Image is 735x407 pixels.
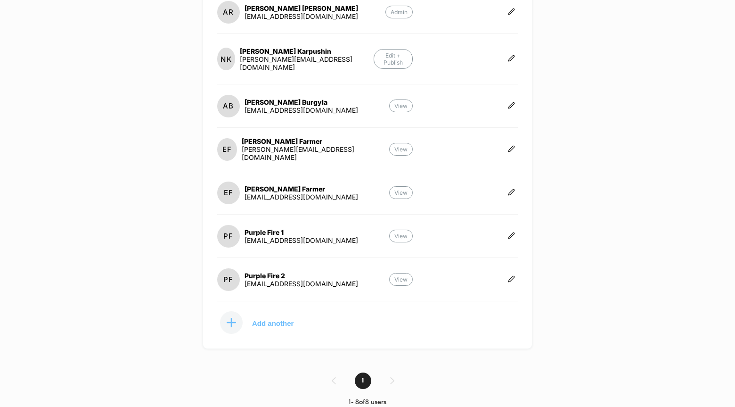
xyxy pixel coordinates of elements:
[245,193,358,201] div: [EMAIL_ADDRESS][DOMAIN_NAME]
[223,101,234,110] p: AB
[245,98,358,106] div: [PERSON_NAME] Burgyla
[389,230,413,242] p: View
[223,232,233,241] p: PF
[389,186,413,199] p: View
[389,273,413,286] p: View
[389,143,413,156] p: View
[224,188,233,197] p: EF
[245,236,358,244] div: [EMAIL_ADDRESS][DOMAIN_NAME]
[385,6,413,18] p: Admin
[355,373,371,389] span: 1
[223,275,233,284] p: PF
[242,137,389,145] div: [PERSON_NAME] Farmer
[389,100,413,112] p: View
[240,55,374,71] div: [PERSON_NAME][EMAIL_ADDRESS][DOMAIN_NAME]
[245,280,358,288] div: [EMAIL_ADDRESS][DOMAIN_NAME]
[245,228,358,236] div: Purple Fire 1
[245,106,358,114] div: [EMAIL_ADDRESS][DOMAIN_NAME]
[245,272,358,280] div: Purple Fire 2
[245,4,358,12] div: [PERSON_NAME] [PERSON_NAME]
[242,145,389,161] div: [PERSON_NAME][EMAIL_ADDRESS][DOMAIN_NAME]
[245,185,358,193] div: [PERSON_NAME] Farmer
[217,311,311,334] button: Add another
[240,47,374,55] div: [PERSON_NAME] Karpushin
[220,55,231,64] p: NK
[223,8,234,17] p: AR
[374,49,413,69] p: Edit + Publish
[245,12,358,20] div: [EMAIL_ADDRESS][DOMAIN_NAME]
[222,145,232,154] p: EF
[252,321,294,325] p: Add another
